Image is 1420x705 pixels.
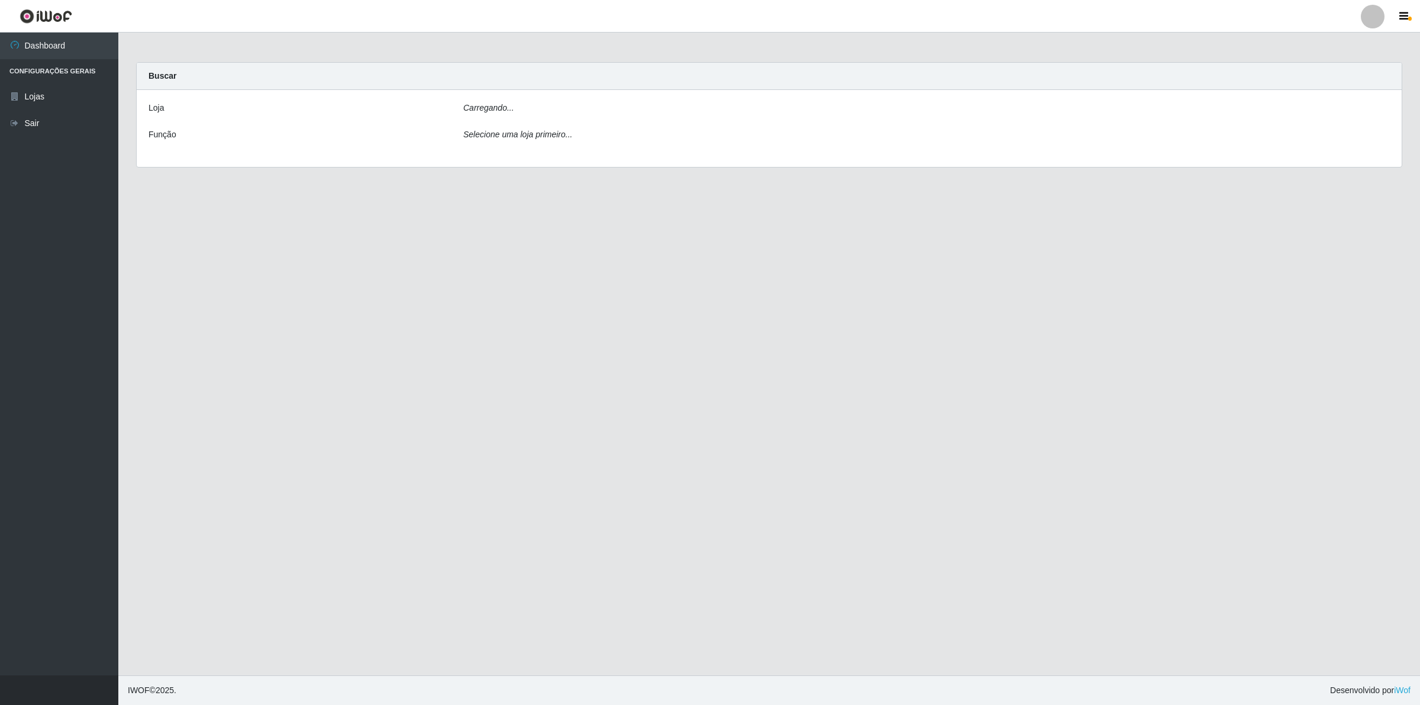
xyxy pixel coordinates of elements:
[463,130,572,139] i: Selecione uma loja primeiro...
[20,9,72,24] img: CoreUI Logo
[149,71,176,81] strong: Buscar
[1330,684,1411,697] span: Desenvolvido por
[149,128,176,141] label: Função
[463,103,514,112] i: Carregando...
[149,102,164,114] label: Loja
[128,684,176,697] span: © 2025 .
[128,685,150,695] span: IWOF
[1394,685,1411,695] a: iWof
